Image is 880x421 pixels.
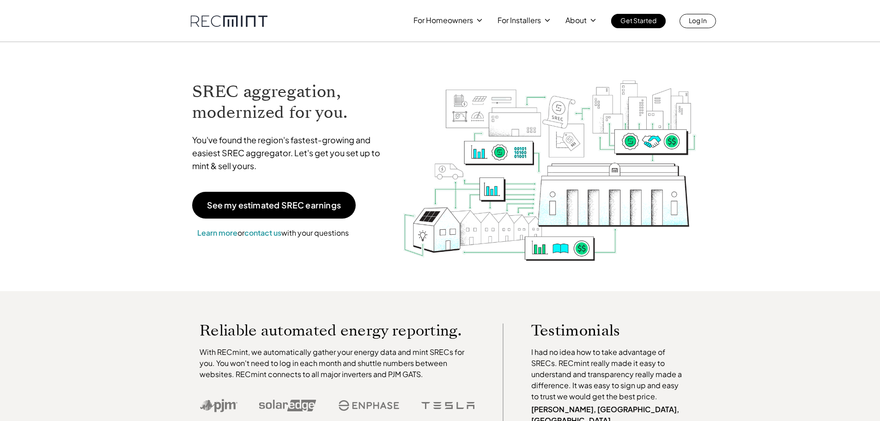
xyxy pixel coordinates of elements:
p: You've found the region's fastest-growing and easiest SREC aggregator. Let's get you set up to mi... [192,134,389,172]
a: Log In [680,14,716,28]
p: For Homeowners [413,14,473,27]
a: contact us [244,228,281,238]
p: For Installers [498,14,541,27]
img: RECmint value cycle [402,56,697,263]
p: or with your questions [192,227,354,239]
h1: SREC aggregation, modernized for you. [192,81,389,123]
a: Learn more [197,228,237,238]
p: I had no idea how to take advantage of SRECs. RECmint really made it easy to understand and trans... [531,347,686,402]
p: About [565,14,587,27]
p: Testimonials [531,323,669,337]
a: See my estimated SREC earnings [192,192,356,219]
p: With RECmint, we automatically gather your energy data and mint SRECs for you. You won't need to ... [200,347,475,380]
p: Reliable automated energy reporting. [200,323,475,337]
p: Log In [689,14,707,27]
p: Get Started [620,14,656,27]
a: Get Started [611,14,666,28]
p: See my estimated SREC earnings [207,201,341,209]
